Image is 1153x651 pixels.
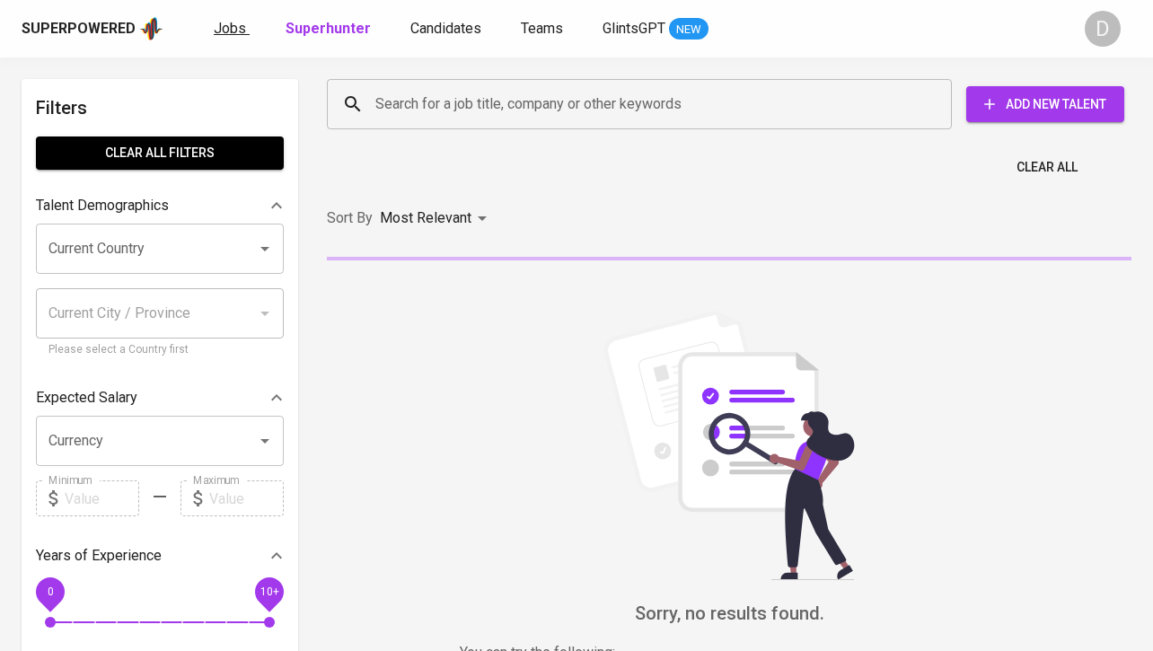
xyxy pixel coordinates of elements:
a: Superpoweredapp logo [22,15,163,42]
a: Superhunter [286,18,374,40]
span: GlintsGPT [603,20,665,37]
a: Jobs [214,18,250,40]
p: Most Relevant [380,207,471,229]
div: Talent Demographics [36,188,284,224]
span: Clear All [1017,156,1078,179]
input: Value [65,480,139,516]
span: Jobs [214,20,246,37]
input: Value [209,480,284,516]
span: Add New Talent [981,93,1110,116]
a: Teams [521,18,567,40]
p: Years of Experience [36,545,162,567]
div: Years of Experience [36,538,284,574]
div: Expected Salary [36,380,284,416]
img: app logo [139,15,163,42]
div: D [1085,11,1121,47]
span: 10+ [260,585,278,598]
button: Open [252,428,277,453]
button: Open [252,236,277,261]
a: Candidates [410,18,485,40]
a: GlintsGPT NEW [603,18,709,40]
img: file_searching.svg [594,311,864,580]
span: Candidates [410,20,481,37]
span: 0 [47,585,53,598]
button: Clear All [1009,151,1085,184]
span: Clear All filters [50,142,269,164]
div: Superpowered [22,19,136,40]
h6: Filters [36,93,284,122]
b: Superhunter [286,20,371,37]
span: NEW [669,21,709,39]
button: Add New Talent [966,86,1124,122]
span: Teams [521,20,563,37]
p: Sort By [327,207,373,229]
p: Expected Salary [36,387,137,409]
p: Please select a Country first [48,341,271,359]
p: Talent Demographics [36,195,169,216]
div: Most Relevant [380,202,493,235]
button: Clear All filters [36,136,284,170]
h6: Sorry, no results found. [327,599,1131,628]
